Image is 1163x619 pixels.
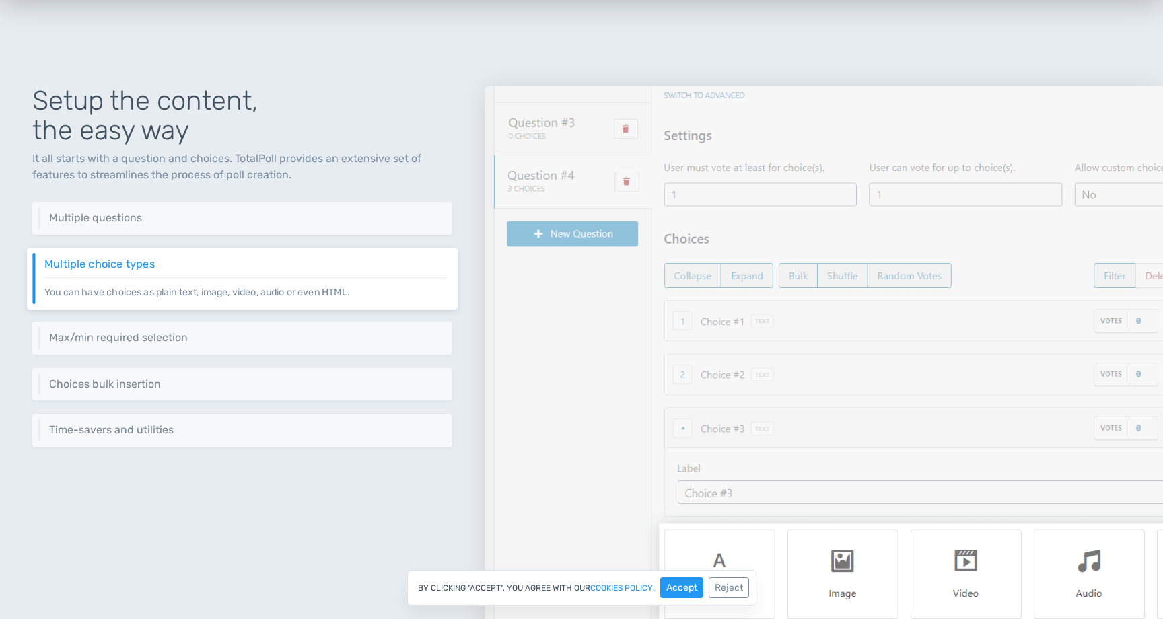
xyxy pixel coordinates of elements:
a: cookies policy [590,584,653,592]
p: You can have choices as plain text, image, video, audio or even HTML. [44,277,448,299]
h6: Max/min required selection [49,332,442,344]
h6: Multiple choice types [44,258,448,270]
p: Set the minimum and the maximum selection per question, you can even disable the minimum required... [49,344,442,344]
h6: Multiple questions [49,212,442,224]
div: By clicking "Accept", you agree with our . [407,570,756,606]
p: Add one or more questions as you need. [49,224,442,225]
h1: Setup the content, the easy way [32,86,452,145]
button: Reject [709,577,749,598]
p: It all starts with a question and choices. TotalPoll provides an extensive set of features to str... [32,151,452,183]
h6: Time-savers and utilities [49,424,442,436]
button: Accept [660,577,703,598]
h6: Choices bulk insertion [49,378,442,390]
p: Shuffle choices, insert random votes and more utilities that save you more time and effort. [49,436,442,437]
